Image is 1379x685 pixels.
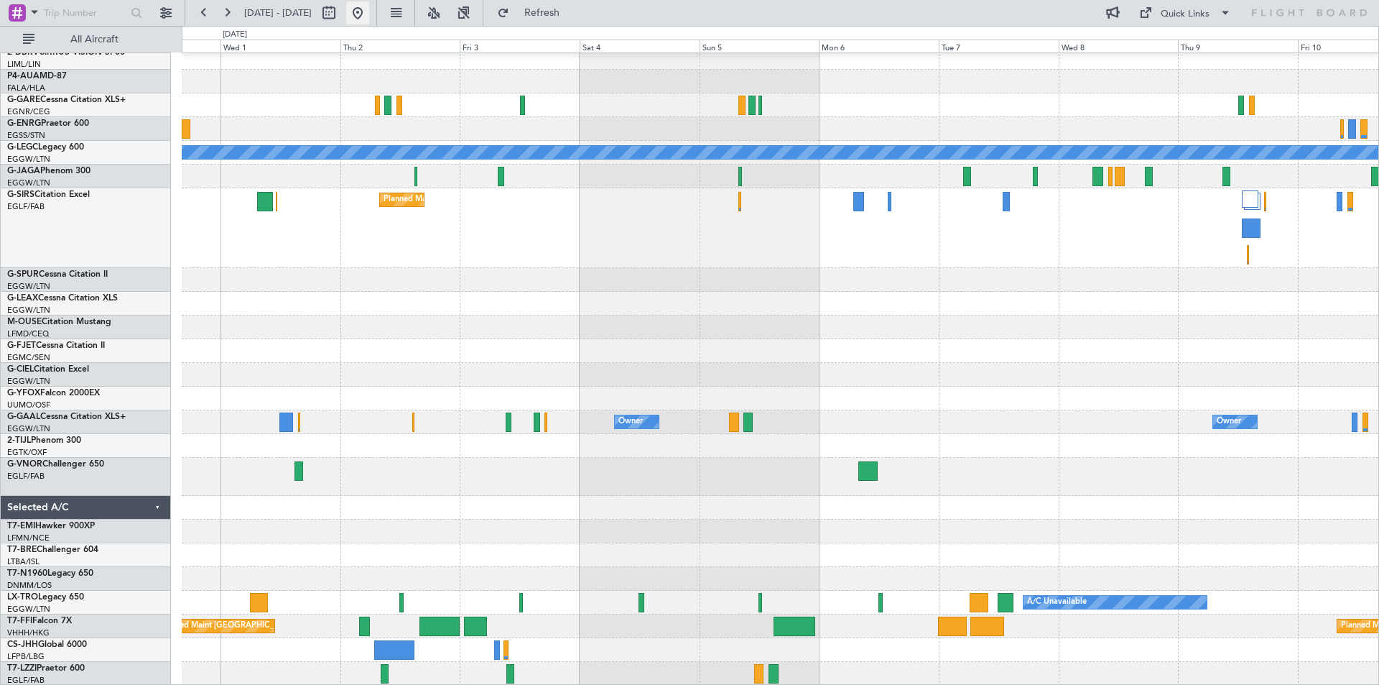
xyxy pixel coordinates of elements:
span: P4-AUA [7,72,40,81]
a: G-SPURCessna Citation II [7,270,108,279]
a: G-YFOXFalcon 2000EX [7,389,100,397]
a: LIML/LIN [7,59,41,70]
span: [DATE] - [DATE] [244,6,312,19]
a: EGSS/STN [7,130,45,141]
a: EGTK/OXF [7,447,47,458]
a: EGGW/LTN [7,604,50,615]
a: LFMN/NCE [7,533,50,543]
a: T7-BREChallenger 604 [7,546,98,554]
a: G-GARECessna Citation XLS+ [7,96,126,104]
a: FALA/HLA [7,83,45,93]
span: G-GARE [7,96,40,104]
span: T7-EMI [7,522,35,530]
a: T7-EMIHawker 900XP [7,522,95,530]
a: G-LEGCLegacy 600 [7,143,84,152]
div: Mon 6 [819,40,939,52]
span: G-CIEL [7,365,34,374]
span: M-OUSE [7,318,42,326]
span: G-YFOX [7,389,40,397]
span: G-VNOR [7,460,42,469]
span: G-SPUR [7,270,39,279]
span: G-LEAX [7,294,38,303]
a: EGMC/SEN [7,352,50,363]
div: Thu 2 [340,40,460,52]
span: Refresh [512,8,572,18]
a: LFPB/LBG [7,651,45,662]
a: G-LEAXCessna Citation XLS [7,294,118,303]
span: T7-FFI [7,617,32,625]
span: G-JAGA [7,167,40,175]
div: Planned Maint [GEOGRAPHIC_DATA] ([GEOGRAPHIC_DATA]) [159,615,386,637]
a: UUMO/OSF [7,400,50,410]
a: P4-AUAMD-87 [7,72,67,81]
a: EGLF/FAB [7,471,45,482]
button: Refresh [491,1,577,24]
span: G-ENRG [7,119,41,128]
a: EGGW/LTN [7,281,50,292]
span: All Aircraft [37,35,152,45]
button: Quick Links [1132,1,1238,24]
span: G-LEGC [7,143,38,152]
a: CS-JHHGlobal 6000 [7,640,87,649]
span: T7-N1960 [7,569,47,578]
div: Planned Maint [GEOGRAPHIC_DATA] ([GEOGRAPHIC_DATA]) [384,189,610,211]
div: Owner [1217,411,1241,433]
span: CS-JHH [7,640,38,649]
a: G-SIRSCitation Excel [7,190,90,199]
a: M-OUSECitation Mustang [7,318,111,326]
a: G-FJETCessna Citation II [7,341,105,350]
div: Fri 3 [460,40,580,52]
a: T7-LZZIPraetor 600 [7,664,85,673]
span: LX-TRO [7,593,38,602]
a: EGLF/FAB [7,201,45,212]
span: G-GAAL [7,413,40,421]
span: 2-TIJL [7,436,31,445]
a: G-ENRGPraetor 600 [7,119,89,128]
a: EGNR/CEG [7,106,50,117]
button: All Aircraft [16,28,156,51]
div: [DATE] [223,29,247,41]
a: G-JAGAPhenom 300 [7,167,90,175]
div: Owner [618,411,643,433]
a: EGGW/LTN [7,154,50,165]
a: EGGW/LTN [7,423,50,434]
span: T7-LZZI [7,664,37,673]
a: VHHH/HKG [7,627,50,638]
div: Sun 5 [700,40,819,52]
a: G-CIELCitation Excel [7,365,89,374]
a: LFMD/CEQ [7,328,49,339]
a: DNMM/LOS [7,580,52,591]
div: Wed 8 [1059,40,1179,52]
span: T7-BRE [7,546,37,554]
a: T7-N1960Legacy 650 [7,569,93,578]
div: Quick Links [1161,7,1209,22]
input: Trip Number [44,2,126,24]
span: G-SIRS [7,190,34,199]
div: A/C Unavailable [1027,592,1087,613]
a: EGGW/LTN [7,376,50,387]
div: Thu 9 [1178,40,1298,52]
div: Sat 4 [580,40,700,52]
a: G-GAALCessna Citation XLS+ [7,413,126,421]
a: G-VNORChallenger 650 [7,460,104,469]
a: LTBA/ISL [7,556,40,567]
div: Tue 7 [939,40,1059,52]
div: Wed 1 [220,40,340,52]
span: G-FJET [7,341,36,350]
a: EGGW/LTN [7,305,50,316]
a: LX-TROLegacy 650 [7,593,84,602]
a: T7-FFIFalcon 7X [7,617,72,625]
a: 2-TIJLPhenom 300 [7,436,81,445]
a: EGGW/LTN [7,178,50,188]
